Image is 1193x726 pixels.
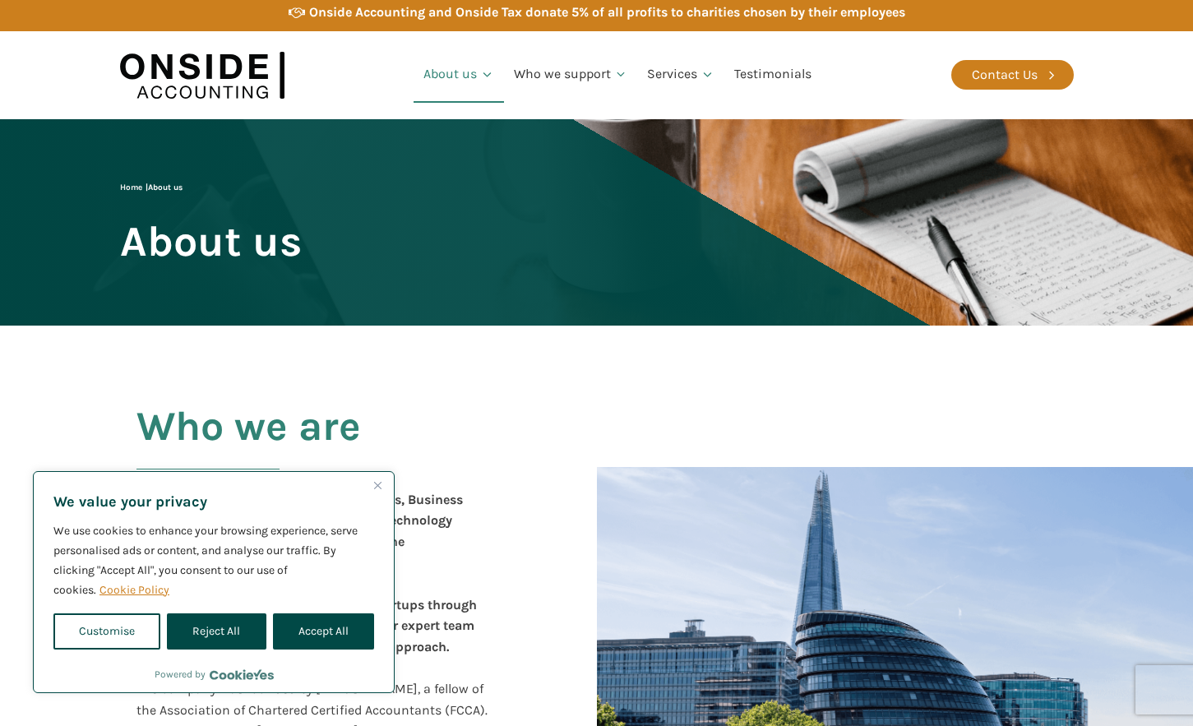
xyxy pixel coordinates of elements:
span: About us [148,183,183,192]
div: We value your privacy [33,471,395,693]
span: | [120,183,183,192]
a: About us [414,47,504,103]
a: Who we support [504,47,638,103]
button: Customise [53,613,160,650]
a: Cookie Policy [99,582,170,598]
h2: Who we are [136,404,361,489]
a: Visit CookieYes website [210,669,274,680]
a: Home [120,183,142,192]
button: Reject All [167,613,266,650]
a: Contact Us [951,60,1074,90]
img: Close [374,482,381,489]
img: Onside Accounting [120,44,284,107]
a: Services [637,47,724,103]
span: About us [120,219,302,264]
p: We value your privacy [53,492,374,511]
button: Accept All [273,613,374,650]
div: Powered by [155,666,274,682]
p: We use cookies to enhance your browsing experience, serve personalised ads or content, and analys... [53,521,374,600]
div: Onside Accounting and Onside Tax donate 5% of all profits to charities chosen by their employees [309,2,905,23]
a: Testimonials [724,47,821,103]
div: Contact Us [972,64,1038,86]
button: Close [368,475,387,495]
